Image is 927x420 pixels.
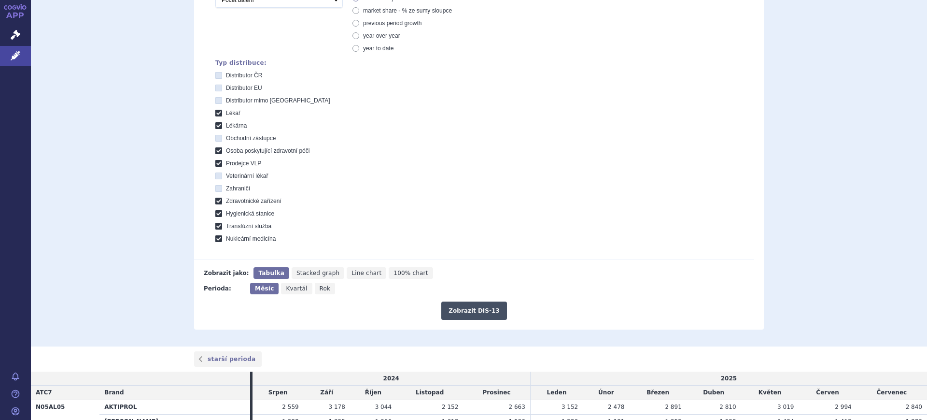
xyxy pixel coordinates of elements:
span: market share - % ze sumy sloupce [363,7,452,14]
span: Rok [320,285,331,292]
span: Distributor EU [226,85,262,91]
span: Distributor ČR [226,72,262,79]
span: 2 891 [665,404,681,410]
td: Březen [629,386,686,400]
span: Zdravotnické zařízení [226,198,281,204]
div: Perioda: [204,283,245,294]
span: Nukleární medicína [226,235,276,242]
span: Hygienická stanice [226,210,274,217]
span: Zahraničí [226,185,250,192]
span: 2 478 [608,404,624,410]
td: Únor [583,386,629,400]
td: Červenec [857,386,927,400]
td: Září [304,386,350,400]
div: Zobrazit jako: [204,267,249,279]
span: 2 840 [906,404,922,410]
a: starší perioda [194,351,262,367]
span: Veterinární lékař [226,173,268,179]
td: Leden [530,386,583,400]
div: Typ distribuce: [215,59,754,66]
td: Květen [741,386,799,400]
span: Lékař [226,110,240,116]
td: Duben [687,386,741,400]
span: Line chart [351,270,381,276]
span: Kvartál [286,285,307,292]
td: Říjen [350,386,396,400]
span: 3 019 [777,404,794,410]
span: 3 152 [562,404,578,410]
th: AKTIPROL [99,400,250,415]
span: Osoba poskytující zdravotní péči [226,147,309,154]
span: year over year [363,32,400,39]
button: Zobrazit DIS-13 [441,302,506,320]
span: Stacked graph [296,270,339,276]
span: previous period growth [363,20,421,27]
td: Červen [799,386,856,400]
td: 2025 [530,372,927,386]
span: Transfúzní služba [226,223,271,230]
span: Tabulka [258,270,284,276]
td: Listopad [396,386,463,400]
td: 2024 [253,372,531,386]
span: Měsíc [255,285,274,292]
span: 3 044 [375,404,392,410]
span: Brand [104,389,124,396]
span: year to date [363,45,393,52]
span: 2 810 [719,404,736,410]
span: 2 559 [282,404,298,410]
span: 2 152 [442,404,458,410]
span: ATC7 [36,389,52,396]
span: 2 663 [508,404,525,410]
span: Prodejce VLP [226,160,261,167]
span: 3 178 [328,404,345,410]
span: 2 994 [835,404,851,410]
span: Distributor mimo [GEOGRAPHIC_DATA] [226,97,330,104]
td: Prosinec [463,386,530,400]
span: Lékárna [226,122,247,129]
span: Obchodní zástupce [226,135,276,142]
span: 100% chart [393,270,428,276]
td: Srpen [253,386,304,400]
